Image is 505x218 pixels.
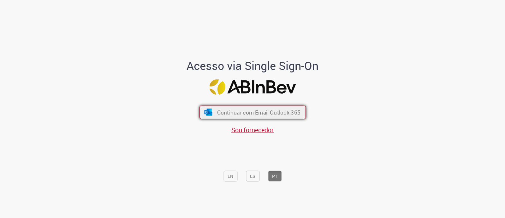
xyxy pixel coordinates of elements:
span: Continuar com Email Outlook 365 [217,109,300,116]
a: Sou fornecedor [231,126,274,134]
button: EN [223,171,237,181]
button: PT [268,171,282,181]
button: ES [246,171,259,181]
h1: Acesso via Single Sign-On [165,59,340,72]
img: Logo ABInBev [209,79,296,95]
button: ícone Azure/Microsoft 360 Continuar com Email Outlook 365 [199,106,306,119]
img: ícone Azure/Microsoft 360 [204,109,213,116]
